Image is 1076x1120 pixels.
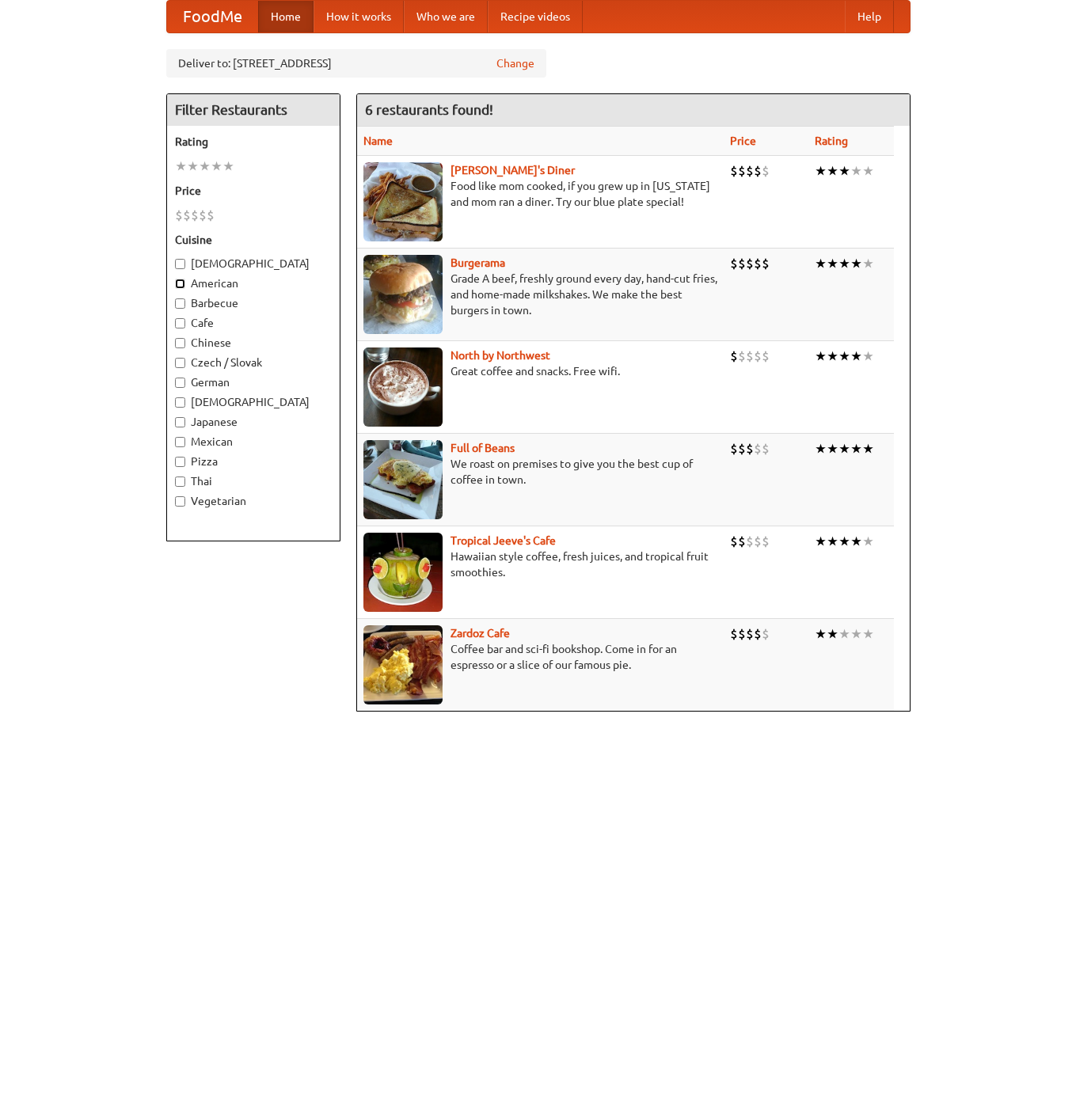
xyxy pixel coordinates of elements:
[850,533,862,550] li: ★
[746,533,754,550] li: $
[451,627,510,640] a: Zardoz Cafe
[850,255,862,272] li: ★
[451,534,556,547] b: Tropical Jeeve's Cafe
[175,158,187,175] li: ★
[199,158,211,175] li: ★
[183,207,191,224] li: $
[175,457,185,467] input: Pizza
[730,625,738,643] li: $
[166,49,546,78] div: Deliver to: [STREET_ADDRESS]
[838,625,850,643] li: ★
[738,625,746,643] li: $
[730,255,738,272] li: $
[488,1,583,32] a: Recipe videos
[754,533,762,550] li: $
[363,440,443,519] img: beans.jpg
[222,158,234,175] li: ★
[175,454,332,469] label: Pizza
[175,414,332,430] label: Japanese
[175,232,332,248] h5: Cuisine
[451,442,515,454] a: Full of Beans
[363,625,443,704] img: zardoz.jpg
[175,318,185,328] input: Cafe
[258,1,314,32] a: Home
[746,255,754,272] li: $
[175,275,332,291] label: American
[850,162,862,180] li: ★
[363,135,393,147] a: Name
[365,102,493,117] ng-pluralize: 6 restaurants found!
[730,162,738,180] li: $
[862,625,874,643] li: ★
[815,533,827,550] li: ★
[363,641,717,673] p: Coffee bar and sci-fi bookshop. Come in for an espresso or a slice of our famous pie.
[827,625,838,643] li: ★
[827,347,838,365] li: ★
[175,358,185,368] input: Czech / Slovak
[187,158,199,175] li: ★
[363,533,443,612] img: jeeves.jpg
[838,440,850,457] li: ★
[175,134,332,150] h5: Rating
[850,347,862,365] li: ★
[730,347,738,365] li: $
[175,493,332,509] label: Vegetarian
[738,162,746,180] li: $
[451,349,550,362] b: North by Northwest
[730,533,738,550] li: $
[175,256,332,271] label: [DEMOGRAPHIC_DATA]
[746,162,754,180] li: $
[850,440,862,457] li: ★
[738,440,746,457] li: $
[175,374,332,390] label: German
[762,162,770,180] li: $
[175,298,185,309] input: Barbecue
[175,417,185,427] input: Japanese
[175,397,185,408] input: [DEMOGRAPHIC_DATA]
[167,94,340,126] h4: Filter Restaurants
[815,162,827,180] li: ★
[754,347,762,365] li: $
[451,164,575,177] a: [PERSON_NAME]'s Diner
[199,207,207,224] li: $
[838,255,850,272] li: ★
[363,271,717,318] p: Grade A beef, freshly ground every day, hand-cut fries, and home-made milkshakes. We make the bes...
[175,434,332,450] label: Mexican
[815,255,827,272] li: ★
[363,178,717,210] p: Food like mom cooked, if you grew up in [US_STATE] and mom ran a diner. Try our blue plate special!
[451,256,505,269] a: Burgerama
[746,440,754,457] li: $
[815,135,848,147] a: Rating
[363,363,717,379] p: Great coffee and snacks. Free wifi.
[175,259,185,269] input: [DEMOGRAPHIC_DATA]
[363,549,717,580] p: Hawaiian style coffee, fresh juices, and tropical fruit smoothies.
[175,279,185,289] input: American
[762,625,770,643] li: $
[862,255,874,272] li: ★
[175,437,185,447] input: Mexican
[175,315,332,331] label: Cafe
[827,162,838,180] li: ★
[496,55,534,71] a: Change
[175,295,332,311] label: Barbecue
[730,135,756,147] a: Price
[838,533,850,550] li: ★
[862,533,874,550] li: ★
[175,207,183,224] li: $
[827,440,838,457] li: ★
[738,533,746,550] li: $
[175,338,185,348] input: Chinese
[850,625,862,643] li: ★
[175,473,332,489] label: Thai
[175,378,185,388] input: German
[738,347,746,365] li: $
[175,183,332,199] h5: Price
[175,355,332,370] label: Czech / Slovak
[175,496,185,507] input: Vegetarian
[862,347,874,365] li: ★
[207,207,215,224] li: $
[845,1,894,32] a: Help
